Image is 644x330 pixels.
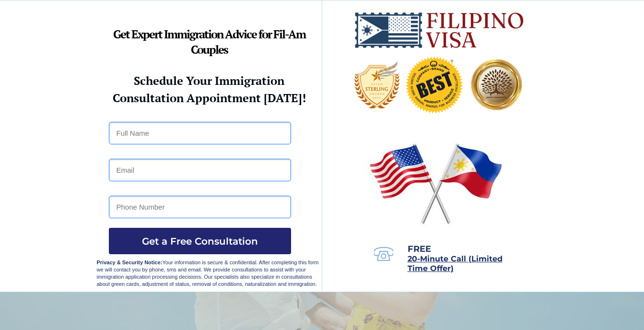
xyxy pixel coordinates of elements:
[97,259,163,265] strong: Privacy & Security Notice:
[408,255,503,272] a: 20-Minute Call (Limited Time Offer)
[113,26,305,57] strong: Get Expert Immigration Advice for Fil-Am Couples
[109,122,291,144] input: Full Name
[109,228,291,254] button: Get a Free Consultation
[109,159,291,181] input: Email
[109,236,291,247] span: Get a Free Consultation
[109,196,291,218] input: Phone Number
[97,259,319,287] span: Your information is secure & confidential. After completing this form we will contact you by phon...
[134,73,284,88] strong: Schedule Your Immigration
[113,90,306,106] strong: Consultation Appointment [DATE]!
[408,244,431,254] span: FREE
[408,254,503,273] span: 20-Minute Call (Limited Time Offer)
